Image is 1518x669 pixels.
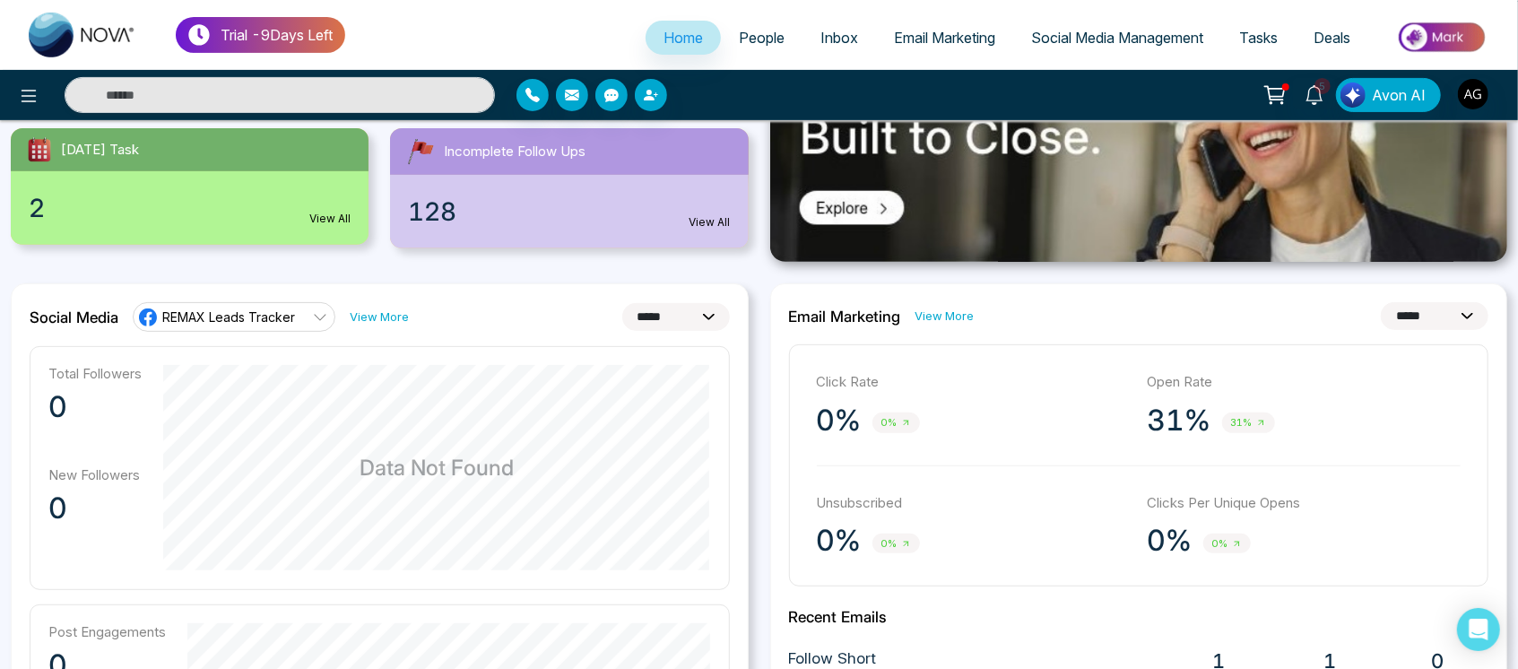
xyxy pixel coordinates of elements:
[1458,79,1488,109] img: User Avatar
[309,211,351,227] a: View All
[404,135,437,168] img: followUps.svg
[872,534,920,554] span: 0%
[444,142,586,162] span: Incomplete Follow Ups
[48,389,142,425] p: 0
[690,214,731,230] a: View All
[1013,21,1221,55] a: Social Media Management
[1148,493,1461,514] p: Clicks Per Unique Opens
[817,493,1130,514] p: Unsubscribed
[1293,78,1336,109] a: 5
[29,189,45,227] span: 2
[29,13,136,57] img: Nova CRM Logo
[817,403,862,439] p: 0%
[820,29,858,47] span: Inbox
[1239,29,1278,47] span: Tasks
[721,21,802,55] a: People
[1314,78,1331,94] span: 5
[162,308,295,326] span: REMAX Leads Tracker
[1222,413,1275,433] span: 31%
[739,29,785,47] span: People
[817,372,1130,393] p: Click Rate
[221,24,333,46] p: Trial - 9 Days Left
[61,140,139,161] span: [DATE] Task
[1148,403,1211,439] p: 31%
[817,523,862,559] p: 0%
[872,413,920,433] span: 0%
[1296,21,1368,55] a: Deals
[876,21,1013,55] a: Email Marketing
[915,308,975,325] a: View More
[408,193,456,230] span: 128
[802,21,876,55] a: Inbox
[1314,29,1350,47] span: Deals
[379,128,759,248] a: Incomplete Follow Ups128View All
[789,608,1489,626] h2: Recent Emails
[1148,523,1193,559] p: 0%
[1340,83,1366,108] img: Lead Flow
[48,623,166,640] p: Post Engagements
[1457,608,1500,651] div: Open Intercom Messenger
[350,308,409,326] a: View More
[1336,78,1441,112] button: Avon AI
[48,491,142,526] p: 0
[646,21,721,55] a: Home
[1203,534,1251,554] span: 0%
[1148,372,1461,393] p: Open Rate
[48,365,142,382] p: Total Followers
[1372,84,1426,106] span: Avon AI
[30,308,118,326] h2: Social Media
[25,135,54,164] img: todayTask.svg
[1031,29,1203,47] span: Social Media Management
[664,29,703,47] span: Home
[1221,21,1296,55] a: Tasks
[789,308,901,326] h2: Email Marketing
[1377,17,1507,57] img: Market-place.gif
[48,466,142,483] p: New Followers
[894,29,995,47] span: Email Marketing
